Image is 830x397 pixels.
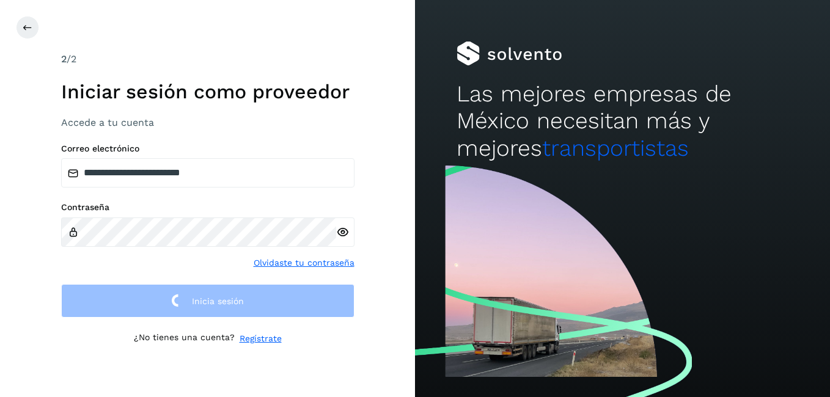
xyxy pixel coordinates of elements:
h2: Las mejores empresas de México necesitan más y mejores [457,81,788,162]
span: Inicia sesión [192,297,244,305]
label: Contraseña [61,202,354,213]
a: Regístrate [240,332,282,345]
button: Inicia sesión [61,284,354,318]
a: Olvidaste tu contraseña [254,257,354,269]
span: 2 [61,53,67,65]
label: Correo electrónico [61,144,354,154]
p: ¿No tienes una cuenta? [134,332,235,345]
h3: Accede a tu cuenta [61,117,354,128]
h1: Iniciar sesión como proveedor [61,80,354,103]
div: /2 [61,52,354,67]
span: transportistas [542,135,689,161]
